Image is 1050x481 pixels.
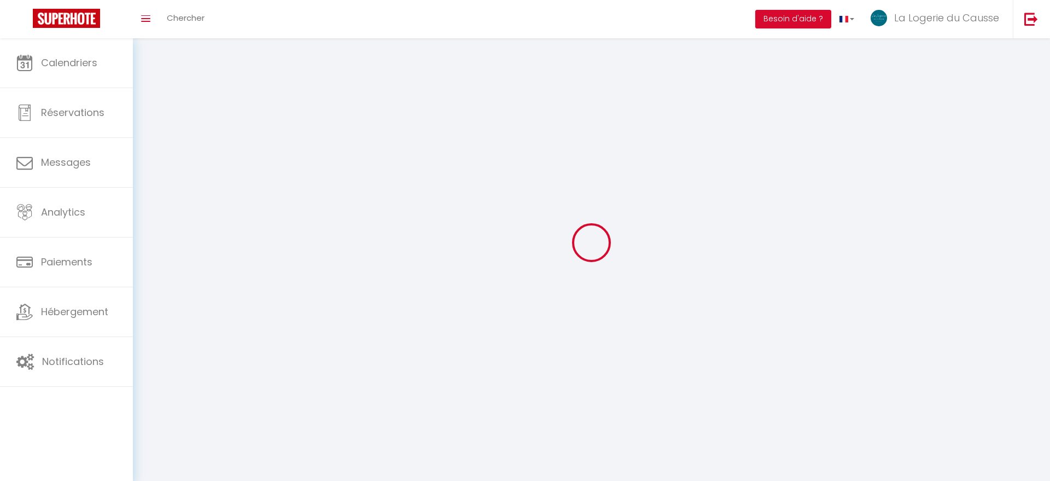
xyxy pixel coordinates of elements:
[42,355,104,368] span: Notifications
[41,155,91,169] span: Messages
[41,106,104,119] span: Réservations
[167,12,205,24] span: Chercher
[41,255,92,269] span: Paiements
[41,305,108,318] span: Hébergement
[33,9,100,28] img: Super Booking
[871,10,887,26] img: ...
[41,56,97,69] span: Calendriers
[755,10,831,28] button: Besoin d'aide ?
[41,205,85,219] span: Analytics
[894,11,999,25] span: La Logerie du Causse
[1024,12,1038,26] img: logout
